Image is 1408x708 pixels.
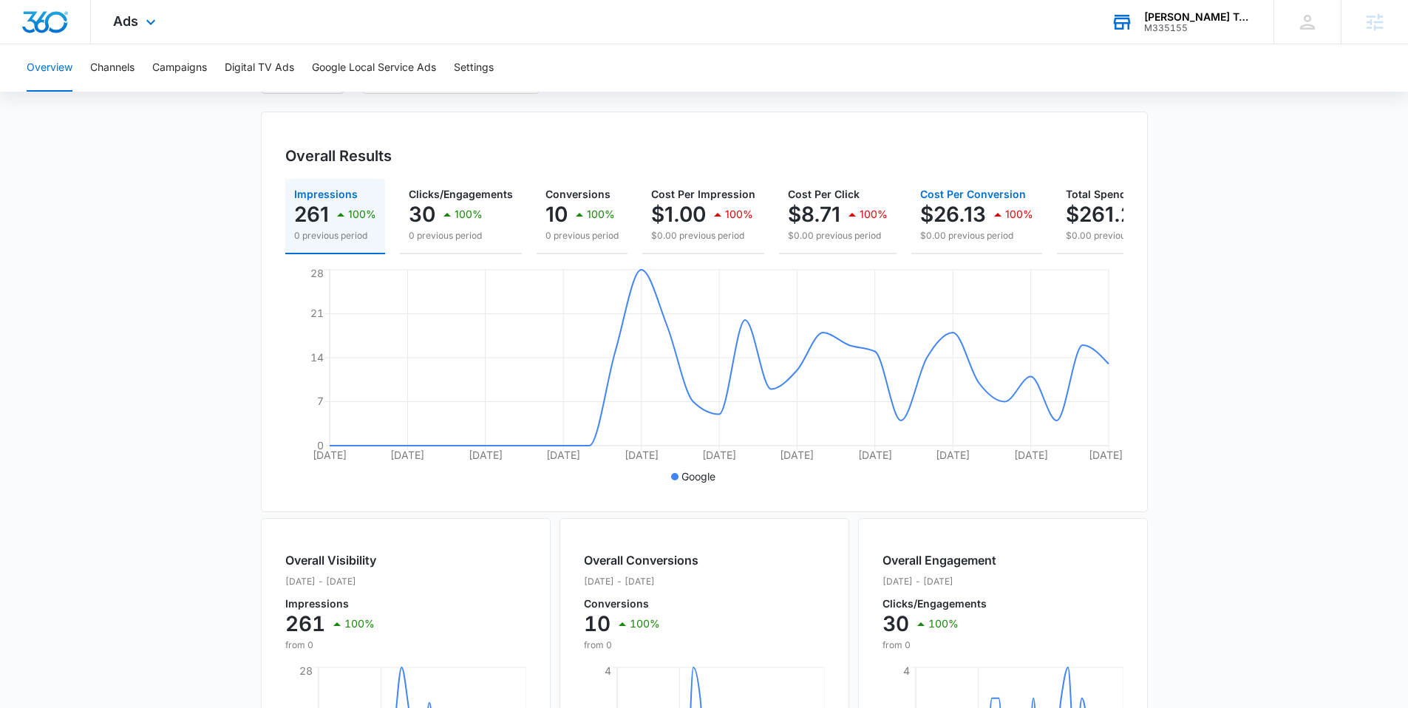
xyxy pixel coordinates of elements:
tspan: [DATE] [624,449,658,461]
span: Total Spend [1066,188,1126,200]
div: Keywords by Traffic [163,87,249,97]
p: $26.13 [920,202,986,226]
p: Clicks/Engagements [882,599,996,609]
div: v 4.0.25 [41,24,72,35]
div: Domain Overview [56,87,132,97]
tspan: 28 [299,664,313,677]
div: account name [1144,11,1252,23]
button: Settings [454,44,494,92]
p: $1.00 [651,202,706,226]
p: from 0 [584,639,698,652]
h2: Overall Conversions [584,551,698,569]
button: Channels [90,44,135,92]
tspan: [DATE] [313,449,347,461]
p: Conversions [584,599,698,609]
p: $0.00 previous period [788,229,888,242]
tspan: 0 [317,439,324,452]
button: Campaigns [152,44,207,92]
p: from 0 [285,639,376,652]
p: 100% [860,209,888,219]
span: Impressions [294,188,358,200]
h3: Overall Results [285,145,392,167]
p: 100% [348,209,376,219]
p: $261.27 [1066,202,1145,226]
tspan: 4 [605,664,611,677]
p: Google [681,469,715,484]
p: 10 [584,612,611,636]
p: $8.71 [788,202,840,226]
p: [DATE] - [DATE] [285,575,376,588]
span: Conversions [545,188,611,200]
p: 0 previous period [545,229,619,242]
p: 100% [1005,209,1033,219]
p: from 0 [882,639,996,652]
p: 100% [344,619,375,629]
img: logo_orange.svg [24,24,35,35]
div: account id [1144,23,1252,33]
tspan: [DATE] [780,449,814,461]
img: tab_domain_overview_orange.svg [40,86,52,98]
p: [DATE] - [DATE] [584,575,698,588]
img: tab_keywords_by_traffic_grey.svg [147,86,159,98]
span: Cost Per Click [788,188,860,200]
tspan: [DATE] [1013,449,1047,461]
span: Clicks/Engagements [409,188,513,200]
button: Digital TV Ads [225,44,294,92]
h2: Overall Engagement [882,551,996,569]
p: 100% [725,209,753,219]
button: Google Local Service Ads [312,44,436,92]
div: Domain: [DOMAIN_NAME] [38,38,163,50]
span: Cost Per Impression [651,188,755,200]
tspan: 14 [310,351,324,364]
tspan: [DATE] [390,449,424,461]
tspan: [DATE] [936,449,970,461]
p: $0.00 previous period [651,229,755,242]
tspan: 4 [903,664,910,677]
p: 100% [630,619,660,629]
span: Ads [113,13,138,29]
tspan: 7 [317,395,324,407]
p: 30 [882,612,909,636]
tspan: 21 [310,307,324,319]
p: Impressions [285,599,376,609]
p: 0 previous period [294,229,376,242]
p: [DATE] - [DATE] [882,575,996,588]
p: 261 [294,202,329,226]
tspan: [DATE] [1089,449,1123,461]
h2: Overall Visibility [285,551,376,569]
tspan: [DATE] [857,449,891,461]
p: 100% [587,209,615,219]
p: 30 [409,202,435,226]
img: website_grey.svg [24,38,35,50]
tspan: 28 [310,267,324,279]
tspan: [DATE] [468,449,502,461]
span: Cost Per Conversion [920,188,1026,200]
p: 10 [545,202,568,226]
button: Overview [27,44,72,92]
p: $0.00 previous period [1066,229,1192,242]
tspan: [DATE] [546,449,580,461]
tspan: [DATE] [702,449,736,461]
p: 261 [285,612,325,636]
p: 0 previous period [409,229,513,242]
p: $0.00 previous period [920,229,1033,242]
p: 100% [928,619,959,629]
p: 100% [455,209,483,219]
